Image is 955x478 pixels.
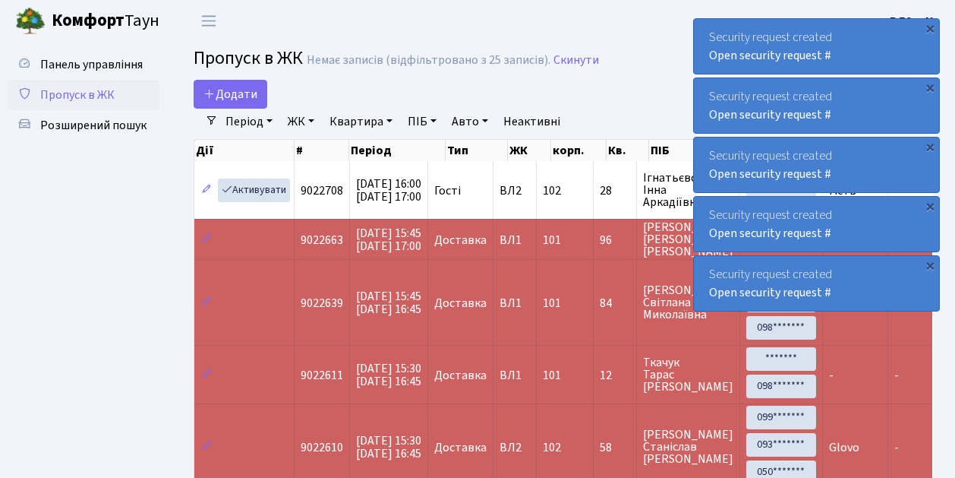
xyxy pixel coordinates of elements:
[301,182,343,199] span: 9022708
[709,225,831,242] a: Open security request #
[349,140,446,161] th: Період
[8,80,159,110] a: Пропуск в ЖК
[922,139,938,154] div: ×
[8,49,159,80] a: Панель управління
[508,140,551,161] th: ЖК
[607,140,649,161] th: Кв.
[295,140,349,161] th: #
[219,109,279,135] a: Період
[643,356,733,393] span: Ткачук Тарас [PERSON_NAME]
[500,369,530,381] span: ВЛ1
[643,172,733,208] span: Ігнатьєвська Інна Аркадіївна
[40,117,147,134] span: Розширений пошук
[500,185,530,197] span: ВЛ2
[446,109,494,135] a: Авто
[922,258,938,273] div: ×
[890,12,937,30] a: ВЛ2 -. К.
[194,140,295,161] th: Дії
[709,166,831,182] a: Open security request #
[543,182,561,199] span: 102
[500,442,530,454] span: ВЛ2
[643,429,733,465] span: [PERSON_NAME] Станіслав [PERSON_NAME]
[890,13,937,30] b: ВЛ2 -. К.
[500,234,530,246] span: ВЛ1
[709,47,831,64] a: Open security request #
[600,234,630,246] span: 96
[829,439,859,456] span: Glovo
[282,109,320,135] a: ЖК
[694,78,939,133] div: Security request created
[922,198,938,214] div: ×
[434,442,487,454] span: Доставка
[8,110,159,141] a: Розширений пошук
[434,369,487,381] span: Доставка
[500,297,530,309] span: ВЛ1
[649,140,753,161] th: ПІБ
[15,6,46,36] img: logo.png
[434,297,487,309] span: Доставка
[543,439,561,456] span: 102
[40,87,115,103] span: Пропуск в ЖК
[307,53,550,68] div: Немає записів (відфільтровано з 25 записів).
[194,45,303,71] span: Пропуск в ЖК
[922,80,938,95] div: ×
[643,221,733,258] span: [PERSON_NAME] [PERSON_NAME] [PERSON_NAME]
[356,225,421,255] span: [DATE] 15:45 [DATE] 17:00
[190,8,228,33] button: Переключити навігацію
[301,367,343,384] span: 9022611
[709,284,831,301] a: Open security request #
[356,288,421,318] span: [DATE] 15:45 [DATE] 16:45
[402,109,443,135] a: ПІБ
[600,185,630,197] span: 28
[434,185,461,197] span: Гості
[40,56,143,73] span: Панель управління
[323,109,399,135] a: Квартира
[553,53,599,68] a: Скинути
[709,106,831,123] a: Open security request #
[543,295,561,312] span: 101
[301,232,343,248] span: 9022663
[203,86,257,103] span: Додати
[694,138,939,192] div: Security request created
[497,109,566,135] a: Неактивні
[356,360,421,390] span: [DATE] 15:30 [DATE] 16:45
[600,442,630,454] span: 58
[551,140,607,161] th: корп.
[694,19,939,74] div: Security request created
[356,432,421,462] span: [DATE] 15:30 [DATE] 16:45
[301,439,343,456] span: 9022610
[894,367,899,384] span: -
[894,439,899,456] span: -
[52,8,159,34] span: Таун
[194,80,267,109] a: Додати
[356,176,421,205] span: [DATE] 16:00 [DATE] 17:00
[643,284,733,321] span: [PERSON_NAME] Світлана Миколаївна
[218,179,290,202] a: Активувати
[446,140,508,161] th: Тип
[600,369,630,381] span: 12
[543,232,561,248] span: 101
[543,367,561,384] span: 101
[600,297,630,309] span: 84
[694,256,939,311] div: Security request created
[434,234,487,246] span: Доставка
[52,8,124,33] b: Комфорт
[694,197,939,252] div: Security request created
[301,295,343,312] span: 9022639
[829,367,834,384] span: -
[922,21,938,36] div: ×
